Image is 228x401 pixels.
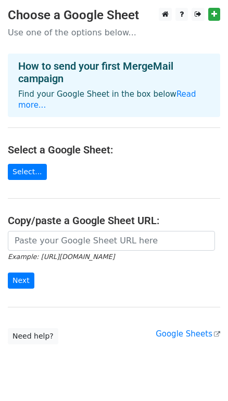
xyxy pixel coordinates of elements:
a: Read more... [18,89,196,110]
h4: Copy/paste a Google Sheet URL: [8,214,220,227]
p: Use one of the options below... [8,27,220,38]
a: Select... [8,164,47,180]
input: Next [8,273,34,289]
h3: Choose a Google Sheet [8,8,220,23]
a: Google Sheets [156,329,220,339]
a: Need help? [8,328,58,344]
h4: How to send your first MergeMail campaign [18,60,210,85]
input: Paste your Google Sheet URL here [8,231,215,251]
small: Example: [URL][DOMAIN_NAME] [8,253,115,261]
p: Find your Google Sheet in the box below [18,89,210,111]
h4: Select a Google Sheet: [8,144,220,156]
